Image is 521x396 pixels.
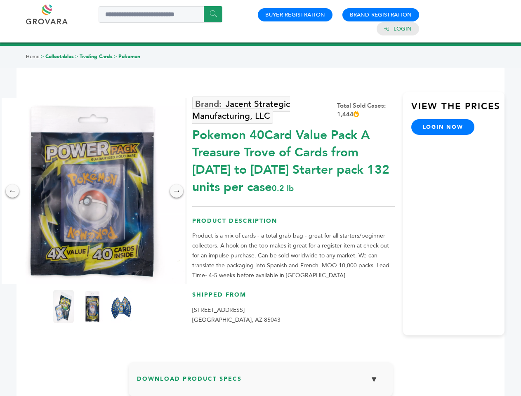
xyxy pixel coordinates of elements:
span: > [114,53,117,60]
a: Jacent Strategic Manufacturing, LLC [192,97,290,124]
button: ▼ [364,370,384,388]
span: 0.2 lb [272,183,294,194]
a: Trading Cards [80,53,113,60]
a: Pokemon [118,53,140,60]
a: Buyer Registration [265,11,325,19]
p: [STREET_ADDRESS] [GEOGRAPHIC_DATA], AZ 85043 [192,305,395,325]
h3: View the Prices [411,100,504,119]
h3: Product Description [192,217,395,231]
a: Login [394,25,412,33]
a: Home [26,53,40,60]
p: Product is a mix of cards - a total grab bag - great for all starters/beginner collectors. A hook... [192,231,395,280]
a: login now [411,119,475,135]
span: > [41,53,44,60]
div: ← [6,184,19,198]
img: Pokemon 40-Card Value Pack – A Treasure Trove of Cards from 1996 to 2024 - Starter pack! 132 unit... [82,290,103,323]
a: Collectables [45,53,74,60]
h3: Shipped From [192,291,395,305]
div: → [170,184,183,198]
div: Total Sold Cases: 1,444 [337,101,395,119]
span: > [75,53,78,60]
a: Brand Registration [350,11,412,19]
input: Search a product or brand... [99,6,222,23]
div: Pokemon 40Card Value Pack A Treasure Trove of Cards from [DATE] to [DATE] Starter pack 132 units ... [192,123,395,196]
img: Pokemon 40-Card Value Pack – A Treasure Trove of Cards from 1996 to 2024 - Starter pack! 132 unit... [53,290,74,323]
h3: Download Product Specs [137,370,384,394]
img: Pokemon 40-Card Value Pack – A Treasure Trove of Cards from 1996 to 2024 - Starter pack! 132 unit... [111,290,132,323]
